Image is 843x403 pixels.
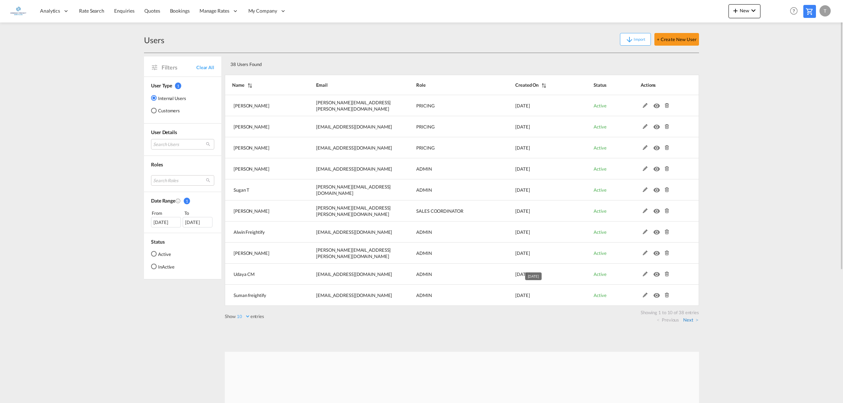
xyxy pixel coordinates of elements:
td: Alwin Freightify [225,222,299,243]
div: To [184,210,215,217]
span: [DATE] [515,166,530,172]
td: Sangeetha R [225,158,299,179]
td: Sugan T [225,179,299,200]
th: Role [399,75,498,95]
md-radio-button: Internal Users [151,94,186,101]
span: Active [594,124,606,130]
span: Active [594,103,606,108]
span: ADMIN [416,187,432,193]
div: Help [788,5,803,18]
th: Status [576,75,623,95]
td: suman.s@freightify.com [299,285,399,306]
span: [DATE] [515,124,530,130]
span: Alwin Freightify [234,229,264,235]
span: Status [151,239,164,245]
md-radio-button: InActive [151,263,175,270]
div: Users [144,34,164,46]
div: T [819,5,831,16]
th: Created On [498,75,576,95]
span: Active [594,208,606,214]
a: Next [683,317,698,323]
td: Udaya CM [225,264,299,285]
td: zoe.balvers@embassyfreight.nl [299,137,399,158]
span: Active [594,166,606,172]
select: Showentries [236,313,250,319]
td: Suman freightify [225,285,299,306]
td: 2025-02-17 [498,243,576,264]
span: Rate Search [79,8,104,14]
td: ADMIN [399,285,498,306]
span: [PERSON_NAME] [234,103,269,108]
md-icon: icon-eye [653,228,662,233]
span: ADMIN [416,292,432,298]
md-icon: icon-eye [653,186,662,191]
span: PRICING [416,103,434,108]
span: PRICING [416,145,434,151]
span: [DATE] [515,271,530,277]
md-icon: icon-eye [653,270,662,275]
span: [EMAIL_ADDRESS][DOMAIN_NAME] [316,166,392,172]
div: Showing 1 to 10 of 38 entries [228,306,699,316]
td: ADMIN [399,264,498,285]
span: ADMIN [416,250,432,256]
span: Enquiries [114,8,135,14]
span: [DATE] [515,208,530,214]
td: bernardette.pieters@embassyfreight.nl [299,200,399,222]
td: 2025-08-13 [498,116,576,137]
span: Manage Rates [200,7,229,14]
td: saranya.kothandan@freghtify.com [299,243,399,264]
label: Show entries [225,313,264,319]
span: SALES COORDINATOR [416,208,463,214]
span: Active [594,250,606,256]
span: [DATE] [528,274,539,278]
span: Date Range [151,198,175,204]
td: 2025-01-13 [498,264,576,285]
span: [PERSON_NAME] [234,166,269,172]
td: 2025-07-16 [498,158,576,179]
span: [PERSON_NAME] [234,124,269,130]
th: Name [225,75,299,95]
td: 2025-03-31 [498,200,576,222]
td: kevin.smits@embassyfreight.nl [299,95,399,116]
span: Active [594,292,606,298]
md-icon: icon-eye [653,207,662,212]
td: ADMIN [399,222,498,243]
td: 2025-08-13 [498,95,576,116]
img: e1326340b7c511ef854e8d6a806141ad.jpg [11,3,26,19]
span: Active [594,271,606,277]
span: [PERSON_NAME][EMAIL_ADDRESS][PERSON_NAME][DOMAIN_NAME] [316,205,391,217]
td: ADMIN [399,179,498,200]
a: Previous [657,317,679,323]
span: Analytics [40,7,60,14]
md-icon: icon-eye [653,144,662,148]
span: [PERSON_NAME][EMAIL_ADDRESS][DOMAIN_NAME] [316,184,391,196]
span: 1 [175,82,181,89]
th: Actions [623,75,699,95]
td: 2025-03-18 [498,222,576,243]
td: Kevin Smits [225,95,299,116]
td: Cheyenne Jolijt [225,116,299,137]
span: Clear All [196,64,214,71]
span: Active [594,229,606,235]
td: cheyenne.jolijt@embassyfreight.nl [299,116,399,137]
span: [DATE] [515,229,530,235]
button: icon-arrow-downImport [620,33,651,46]
span: [DATE] [515,145,530,151]
span: Help [788,5,800,17]
button: icon-plus 400-fgNewicon-chevron-down [728,4,760,18]
span: [DATE] [515,103,530,108]
div: 38 Users Found [228,56,649,70]
md-icon: Created On [175,198,181,204]
span: Active [594,145,606,151]
span: [PERSON_NAME][EMAIL_ADDRESS][PERSON_NAME][DOMAIN_NAME] [316,100,391,112]
span: New [731,8,758,13]
td: PRICING [399,137,498,158]
md-icon: icon-chevron-down [749,6,758,15]
span: [PERSON_NAME] [234,145,269,151]
td: PRICING [399,95,498,116]
span: [DATE] [515,187,530,193]
md-icon: icon-eye [653,165,662,170]
md-icon: icon-eye [653,291,662,296]
md-radio-button: Customers [151,107,186,114]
